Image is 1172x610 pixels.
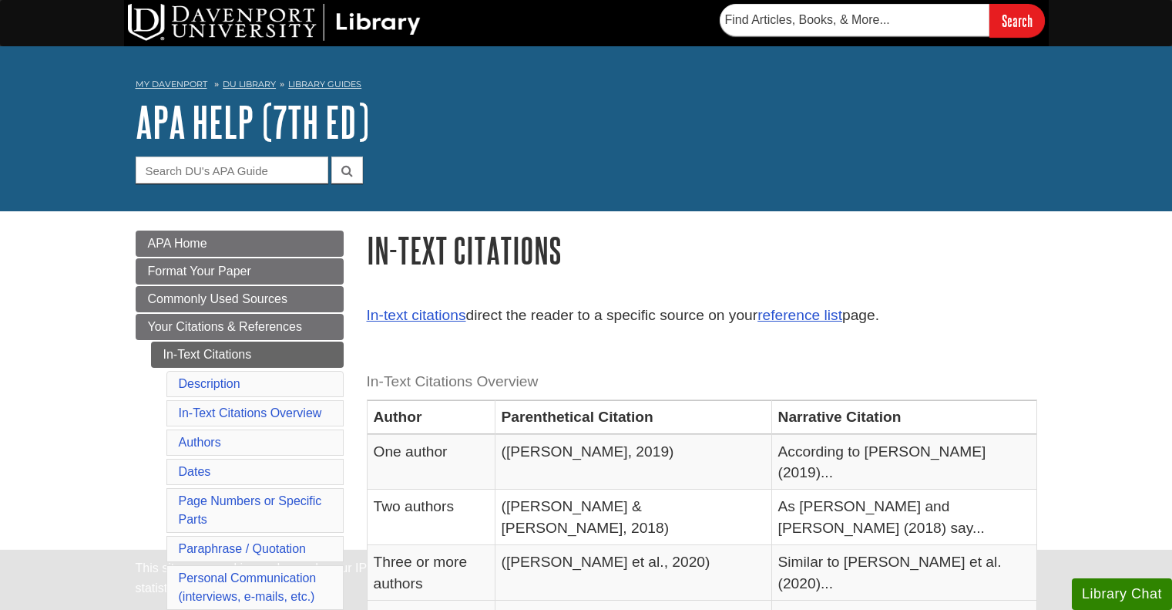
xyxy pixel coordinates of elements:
td: As [PERSON_NAME] and [PERSON_NAME] (2018) say... [771,490,1036,545]
a: In-text citations [367,307,466,323]
a: APA Home [136,231,344,257]
a: Library Guides [288,79,361,89]
a: Dates [179,465,211,478]
nav: breadcrumb [136,74,1037,99]
span: Format Your Paper [148,265,251,278]
a: In-Text Citations Overview [179,406,322,420]
a: Page Numbers or Specific Parts [179,494,322,526]
p: direct the reader to a specific source on your page. [367,305,1037,327]
a: In-Text Citations [151,342,344,368]
a: Your Citations & References [136,314,344,340]
td: Two authors [367,490,495,545]
a: My Davenport [136,78,207,91]
a: Paraphrase / Quotation [179,542,306,555]
a: DU Library [223,79,276,89]
span: Commonly Used Sources [148,292,287,305]
td: Similar to [PERSON_NAME] et al. (2020)... [771,545,1036,601]
a: Format Your Paper [136,258,344,285]
a: Description [179,377,240,390]
a: Authors [179,436,221,449]
th: Narrative Citation [771,400,1036,434]
td: Three or more authors [367,545,495,601]
td: One author [367,434,495,490]
a: APA Help (7th Ed) [136,98,369,146]
a: Personal Communication(interviews, e-mails, etc.) [179,571,317,603]
td: ([PERSON_NAME] & [PERSON_NAME], 2018) [495,490,771,545]
td: According to [PERSON_NAME] (2019)... [771,434,1036,490]
form: Searches DU Library's articles, books, and more [720,4,1045,37]
caption: In-Text Citations Overview [367,365,1037,399]
h1: In-Text Citations [367,231,1037,270]
span: APA Home [148,237,207,250]
input: Find Articles, Books, & More... [720,4,989,36]
td: ([PERSON_NAME] et al., 2020) [495,545,771,601]
input: Search DU's APA Guide [136,157,328,184]
span: Your Citations & References [148,320,302,333]
td: ([PERSON_NAME], 2019) [495,434,771,490]
input: Search [989,4,1045,37]
a: Commonly Used Sources [136,286,344,312]
th: Parenthetical Citation [495,400,771,434]
button: Library Chat [1072,578,1172,610]
img: DU Library [128,4,421,41]
th: Author [367,400,495,434]
a: reference list [757,307,842,323]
